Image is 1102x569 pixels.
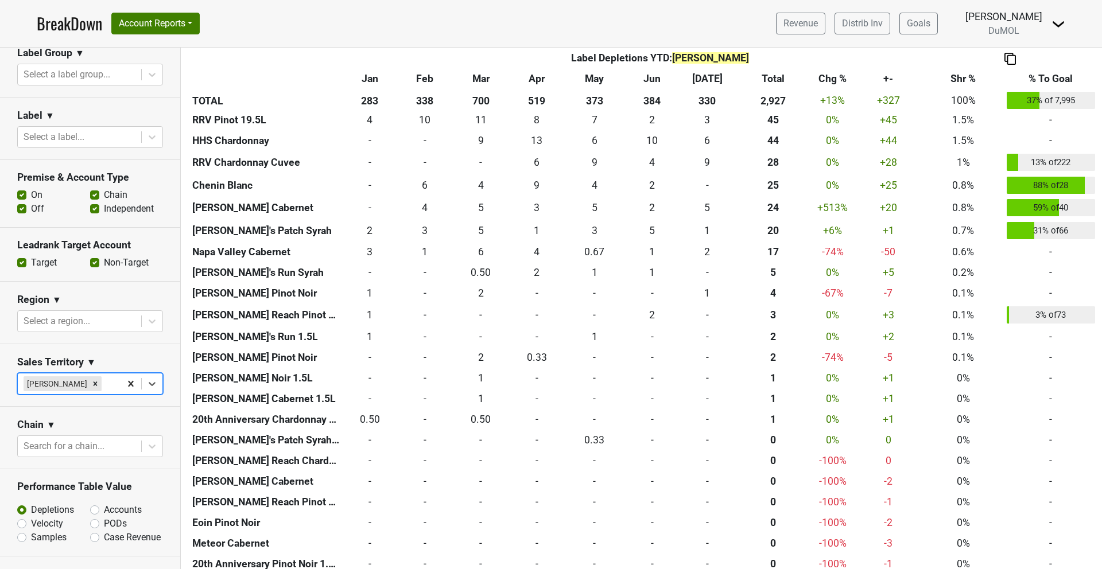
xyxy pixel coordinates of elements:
[397,283,452,304] td: 0
[856,265,920,280] div: +5
[453,326,509,347] td: 0
[564,68,624,89] th: May: activate to sort column ascending
[31,188,42,202] label: On
[400,223,450,238] div: 3
[512,178,562,193] div: 9
[1004,110,1098,131] td: -
[31,256,57,270] label: Target
[189,197,342,220] th: [PERSON_NAME] Cabernet
[624,131,680,151] td: 10
[812,174,853,197] td: 0 %
[738,286,809,301] div: 4
[735,263,811,283] th: 4.500
[735,89,811,112] th: 2,927
[400,244,450,259] div: 1
[923,347,1004,368] td: 0.1%
[342,89,397,112] th: 283
[189,347,342,368] th: [PERSON_NAME] Pinot Noir
[812,326,853,347] td: 0 %
[189,263,342,283] th: [PERSON_NAME]'s Run Syrah
[624,304,680,327] td: 1.5
[111,13,200,34] button: Account Reports
[627,244,677,259] div: 1
[738,155,809,170] div: 28
[31,517,63,531] label: Velocity
[104,202,154,216] label: Independent
[564,263,624,283] td: 1
[345,307,395,322] div: 1
[455,133,506,148] div: 9
[923,197,1004,220] td: 0.8%
[453,304,509,327] td: 0
[17,110,42,122] h3: Label
[455,178,506,193] div: 4
[345,329,395,344] div: 1
[627,286,677,301] div: -
[1004,347,1098,368] td: -
[345,286,395,301] div: 1
[453,110,509,131] td: 11
[397,304,452,327] td: 0
[682,178,732,193] div: -
[735,110,811,131] th: 45.000
[397,131,452,151] td: 0
[923,283,1004,304] td: 0.1%
[624,326,680,347] td: 0
[923,304,1004,327] td: 0.1%
[342,174,397,197] td: 0
[624,242,680,263] td: 1
[735,219,811,242] th: 20.164
[856,178,920,193] div: +25
[564,347,624,368] td: 0
[564,197,624,220] td: 5
[75,46,84,60] span: ▼
[564,151,624,174] td: 9
[512,329,562,344] div: -
[453,174,509,197] td: 4
[397,110,452,131] td: 10
[627,307,677,322] div: 2
[923,219,1004,242] td: 0.7%
[342,68,397,89] th: Jan: activate to sort column ascending
[812,219,853,242] td: +6 %
[512,155,562,170] div: 6
[189,283,342,304] th: [PERSON_NAME] Pinot Noir
[680,283,735,304] td: 1
[512,200,562,215] div: 3
[17,294,49,306] h3: Region
[453,89,509,112] th: 700
[509,151,564,174] td: 6
[735,131,811,151] th: 44.000
[899,13,938,34] a: Goals
[738,244,809,259] div: 17
[400,133,450,148] div: -
[682,329,732,344] div: -
[400,329,450,344] div: -
[965,9,1042,24] div: [PERSON_NAME]
[835,13,890,34] a: Distrib Inv
[923,174,1004,197] td: 0.8%
[342,242,397,263] td: 3.333
[564,131,624,151] td: 6
[624,197,680,220] td: 2
[856,112,920,127] div: +45
[453,242,509,263] td: 5.833
[564,110,624,131] td: 7
[509,263,564,283] td: 2
[567,265,622,280] div: 1
[682,223,732,238] div: 1
[31,503,74,517] label: Depletions
[812,151,853,174] td: 0 %
[400,178,450,193] div: 6
[672,52,749,64] span: [PERSON_NAME]
[627,265,677,280] div: 1
[455,244,506,259] div: 6
[1004,242,1098,263] td: -
[812,242,853,263] td: -74 %
[397,89,452,112] th: 338
[509,174,564,197] td: 9
[1004,131,1098,151] td: -
[682,307,732,322] div: -
[509,242,564,263] td: 3.5
[400,200,450,215] div: 4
